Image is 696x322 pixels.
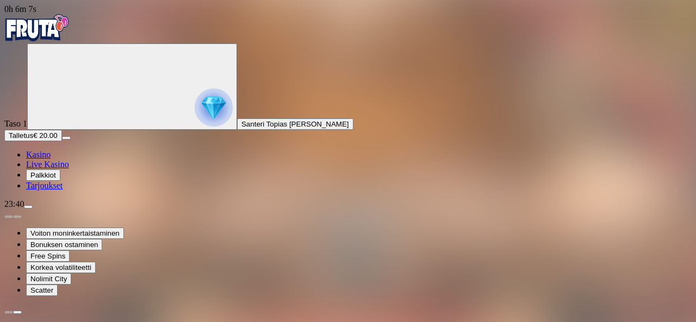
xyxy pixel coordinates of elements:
[241,120,349,128] span: Santeri Topias [PERSON_NAME]
[26,285,58,296] button: Scatter
[26,150,51,159] a: Kasino
[4,130,62,141] button: Talletusplus icon€ 20.00
[9,131,33,140] span: Talletus
[4,311,13,314] button: prev slide
[62,136,71,140] button: menu
[27,43,237,130] button: reward progress
[13,215,22,218] button: next slide
[4,14,70,41] img: Fruta
[195,89,233,127] img: reward progress
[26,273,71,285] button: Nolimit City
[26,181,63,190] a: Tarjoukset
[4,199,24,209] span: 23:40
[26,262,96,273] button: Korkea volatiliteetti
[13,311,22,314] button: next slide
[30,286,53,294] span: Scatter
[30,241,98,249] span: Bonuksen ostaminen
[26,250,70,262] button: Free Spins
[4,14,692,191] nav: Primary
[4,215,13,218] button: prev slide
[4,150,692,191] nav: Main menu
[237,118,353,130] button: Santeri Topias [PERSON_NAME]
[26,228,124,239] button: Voiton moninkertaistaminen
[30,252,65,260] span: Free Spins
[4,4,36,14] span: user session time
[26,169,60,181] button: Palkkiot
[24,205,33,209] button: menu
[33,131,57,140] span: € 20.00
[26,160,69,169] a: Live Kasino
[26,239,102,250] button: Bonuksen ostaminen
[30,229,120,237] span: Voiton moninkertaistaminen
[30,275,67,283] span: Nolimit City
[30,263,91,272] span: Korkea volatiliteetti
[4,119,27,128] span: Taso 1
[4,34,70,43] a: Fruta
[30,171,56,179] span: Palkkiot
